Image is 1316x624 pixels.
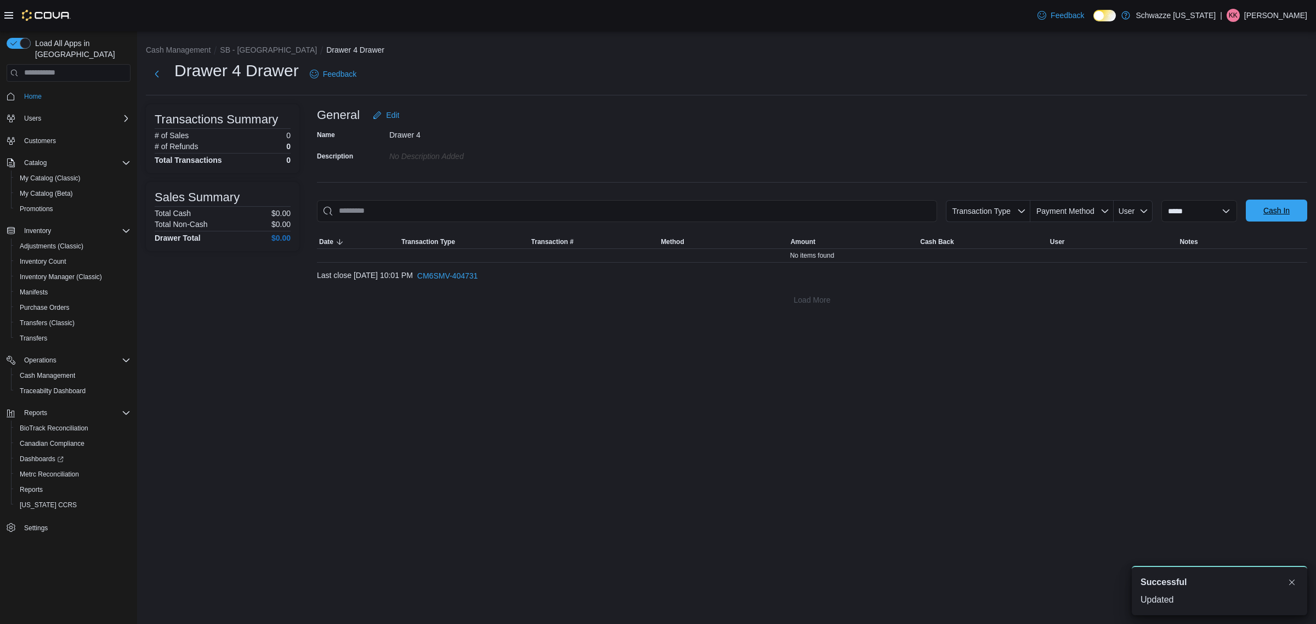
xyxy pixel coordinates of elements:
[2,519,135,535] button: Settings
[319,237,333,246] span: Date
[15,498,131,512] span: Washington CCRS
[1036,207,1094,215] span: Payment Method
[389,148,536,161] div: No Description added
[24,226,51,235] span: Inventory
[20,242,83,251] span: Adjustments (Classic)
[20,112,131,125] span: Users
[15,316,131,330] span: Transfers (Classic)
[794,294,831,305] span: Load More
[15,483,131,496] span: Reports
[326,46,384,54] button: Drawer 4 Drawer
[317,235,399,248] button: Date
[20,354,131,367] span: Operations
[417,270,478,281] span: CM6SMV-404731
[15,286,52,299] a: Manifests
[31,38,131,60] span: Load All Apps in [GEOGRAPHIC_DATA]
[20,387,86,395] span: Traceabilty Dashboard
[20,90,46,103] a: Home
[791,237,815,246] span: Amount
[1033,4,1088,26] a: Feedback
[24,158,47,167] span: Catalog
[15,384,131,398] span: Traceabilty Dashboard
[20,406,131,419] span: Reports
[20,174,81,183] span: My Catalog (Classic)
[20,134,131,148] span: Customers
[317,109,360,122] h3: General
[20,224,131,237] span: Inventory
[11,315,135,331] button: Transfers (Classic)
[15,452,68,466] a: Dashboards
[2,223,135,239] button: Inventory
[146,46,211,54] button: Cash Management
[15,187,131,200] span: My Catalog (Beta)
[271,234,291,242] h4: $0.00
[15,270,106,283] a: Inventory Manager (Classic)
[1141,576,1298,589] div: Notification
[15,240,88,253] a: Adjustments (Classic)
[20,521,52,535] a: Settings
[20,156,131,169] span: Catalog
[20,273,102,281] span: Inventory Manager (Classic)
[1220,9,1222,22] p: |
[286,142,291,151] p: 0
[20,205,53,213] span: Promotions
[531,237,574,246] span: Transaction #
[15,286,131,299] span: Manifests
[1244,9,1307,22] p: [PERSON_NAME]
[24,409,47,417] span: Reports
[155,209,191,218] h6: Total Cash
[401,237,455,246] span: Transaction Type
[271,209,291,218] p: $0.00
[15,202,58,215] a: Promotions
[15,384,90,398] a: Traceabilty Dashboard
[22,10,71,21] img: Cova
[174,60,299,82] h1: Drawer 4 Drawer
[1141,593,1298,606] div: Updated
[15,422,93,435] a: BioTrack Reconciliation
[15,498,81,512] a: [US_STATE] CCRS
[24,356,56,365] span: Operations
[24,137,56,145] span: Customers
[317,200,937,222] input: This is a search bar. As you type, the results lower in the page will automatically filter.
[15,172,85,185] a: My Catalog (Classic)
[20,89,131,103] span: Home
[15,369,80,382] a: Cash Management
[15,301,131,314] span: Purchase Orders
[15,468,83,481] a: Metrc Reconciliation
[15,172,131,185] span: My Catalog (Classic)
[20,485,43,494] span: Reports
[386,110,399,121] span: Edit
[11,451,135,467] a: Dashboards
[11,497,135,513] button: [US_STATE] CCRS
[1263,205,1290,216] span: Cash In
[15,270,131,283] span: Inventory Manager (Classic)
[317,131,335,139] label: Name
[11,239,135,254] button: Adjustments (Classic)
[918,235,1048,248] button: Cash Back
[2,111,135,126] button: Users
[11,331,135,346] button: Transfers
[15,332,131,345] span: Transfers
[11,254,135,269] button: Inventory Count
[15,255,71,268] a: Inventory Count
[20,224,55,237] button: Inventory
[1141,576,1187,589] span: Successful
[389,126,536,139] div: Drawer 4
[920,237,954,246] span: Cash Back
[15,369,131,382] span: Cash Management
[155,131,189,140] h6: # of Sales
[20,424,88,433] span: BioTrack Reconciliation
[1227,9,1240,22] div: Kyle Krueger
[413,265,483,287] button: CM6SMV-404731
[15,452,131,466] span: Dashboards
[15,255,131,268] span: Inventory Count
[7,84,131,564] nav: Complex example
[15,301,74,314] a: Purchase Orders
[11,467,135,482] button: Metrc Reconciliation
[15,332,52,345] a: Transfers
[1229,9,1238,22] span: KK
[2,353,135,368] button: Operations
[20,406,52,419] button: Reports
[946,200,1030,222] button: Transaction Type
[15,187,77,200] a: My Catalog (Beta)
